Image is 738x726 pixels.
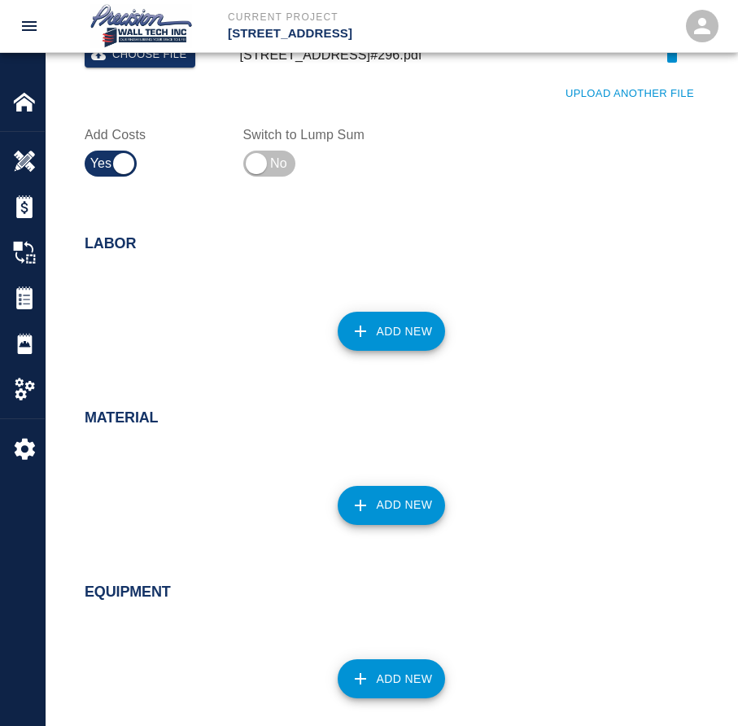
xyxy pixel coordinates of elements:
[561,81,698,107] button: Upload Another File
[228,24,457,43] p: [STREET_ADDRESS]
[85,42,195,68] button: Choose file
[85,409,698,427] h2: Material
[657,648,738,726] iframe: Chat Widget
[338,659,446,698] button: Add New
[228,10,457,24] p: Current Project
[85,125,224,144] label: Add Costs
[88,3,195,49] img: Precision Wall Tech, Inc.
[338,486,446,525] button: Add New
[85,235,698,253] h2: Labor
[243,125,382,144] label: Switch to Lump Sum
[338,312,446,351] button: Add New
[240,46,422,65] p: [STREET_ADDRESS]#296.pdf
[85,584,698,601] h2: Equipment
[10,7,49,46] button: open drawer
